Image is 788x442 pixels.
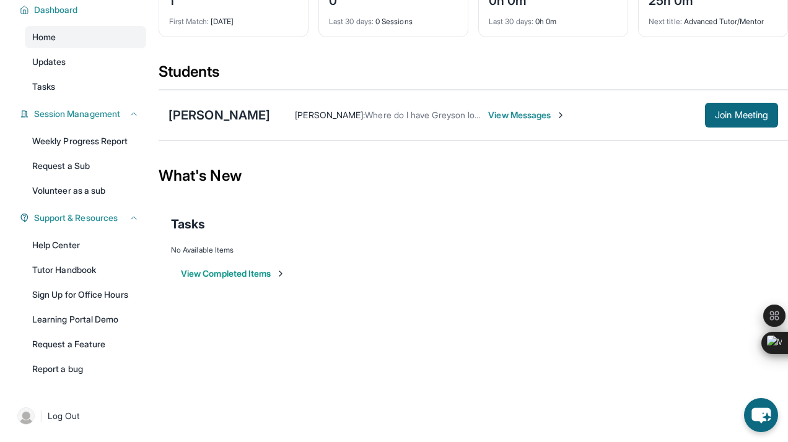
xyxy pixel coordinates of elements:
button: Join Meeting [705,103,778,128]
span: Dashboard [34,4,78,16]
span: Log Out [48,410,80,422]
span: Last 30 days : [329,17,374,26]
a: Volunteer as a sub [25,180,146,202]
a: Request a Feature [25,333,146,355]
span: Join Meeting [715,111,768,119]
a: |Log Out [12,402,146,430]
a: Report a bug [25,358,146,380]
span: Tasks [32,80,55,93]
span: Support & Resources [34,212,118,224]
div: 0 Sessions [329,9,458,27]
button: chat-button [744,398,778,432]
a: Weekly Progress Report [25,130,146,152]
span: Updates [32,56,66,68]
button: Dashboard [29,4,139,16]
a: Tutor Handbook [25,259,146,281]
div: Advanced Tutor/Mentor [649,9,777,27]
span: [PERSON_NAME] : [295,110,365,120]
a: Sign Up for Office Hours [25,284,146,306]
a: Learning Portal Demo [25,308,146,331]
a: Home [25,26,146,48]
span: Where do I have Greyson login at [365,110,496,120]
div: What's New [159,149,788,203]
span: Session Management [34,108,120,120]
div: [DATE] [169,9,298,27]
span: Last 30 days : [489,17,533,26]
span: | [40,409,43,423]
div: 0h 0m [489,9,618,27]
button: Support & Resources [29,212,139,224]
button: View Completed Items [181,267,286,280]
img: user-img [17,407,35,425]
button: Session Management [29,108,139,120]
span: Next title : [649,17,682,26]
span: Tasks [171,215,205,233]
img: Chevron-Right [556,110,566,120]
a: Help Center [25,234,146,256]
a: Tasks [25,76,146,98]
a: Request a Sub [25,155,146,177]
div: [PERSON_NAME] [169,106,270,124]
div: No Available Items [171,245,776,255]
span: Home [32,31,56,43]
div: Students [159,62,788,89]
a: Updates [25,51,146,73]
span: First Match : [169,17,209,26]
span: View Messages [488,109,566,121]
